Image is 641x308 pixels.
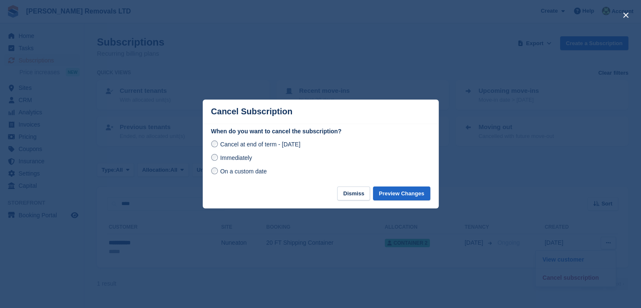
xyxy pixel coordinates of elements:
button: Dismiss [337,186,370,200]
p: Cancel Subscription [211,107,292,116]
button: Preview Changes [373,186,430,200]
button: close [619,8,633,22]
label: When do you want to cancel the subscription? [211,127,430,136]
input: Immediately [211,154,218,161]
span: Immediately [220,154,252,161]
span: Cancel at end of term - [DATE] [220,141,300,148]
span: On a custom date [220,168,267,175]
input: Cancel at end of term - [DATE] [211,140,218,147]
input: On a custom date [211,168,218,174]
